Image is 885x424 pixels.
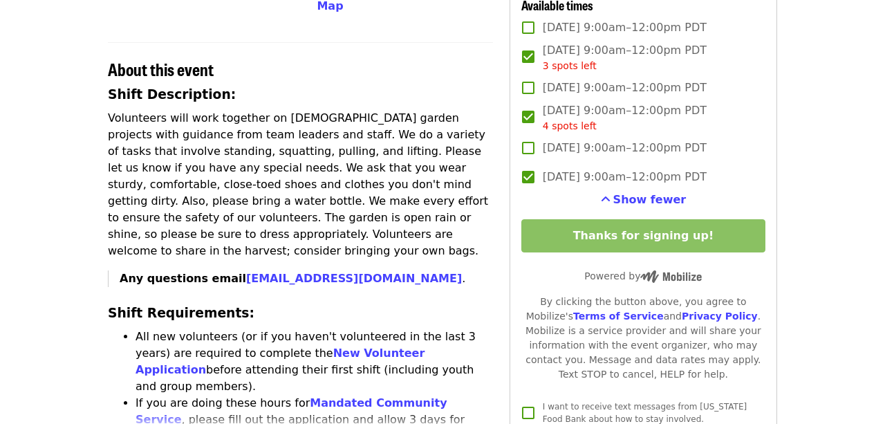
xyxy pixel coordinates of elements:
img: Powered by Mobilize [640,270,702,283]
span: 3 spots left [543,60,597,71]
span: 4 spots left [543,120,597,131]
li: All new volunteers (or if you haven't volunteered in the last 3 years) are required to complete t... [136,329,493,395]
p: Volunteers will work together on [DEMOGRAPHIC_DATA] garden projects with guidance from team leade... [108,110,493,259]
span: About this event [108,57,214,81]
strong: Shift Requirements: [108,306,254,320]
a: Terms of Service [573,311,664,322]
span: [DATE] 9:00am–12:00pm PDT [543,42,707,73]
span: Show fewer [613,193,687,206]
button: See more timeslots [601,192,687,208]
div: By clicking the button above, you agree to Mobilize's and . Mobilize is a service provider and wi... [521,295,765,382]
span: [DATE] 9:00am–12:00pm PDT [543,102,707,133]
span: [DATE] 9:00am–12:00pm PDT [543,19,707,36]
strong: Shift Description: [108,87,236,102]
a: [EMAIL_ADDRESS][DOMAIN_NAME] [246,272,462,285]
span: I want to receive text messages from [US_STATE] Food Bank about how to stay involved. [543,402,747,424]
p: . [120,270,493,287]
span: Powered by [584,270,702,282]
span: [DATE] 9:00am–12:00pm PDT [543,169,707,185]
strong: Any questions email [120,272,462,285]
a: Privacy Policy [682,311,758,322]
span: [DATE] 9:00am–12:00pm PDT [543,80,707,96]
span: [DATE] 9:00am–12:00pm PDT [543,140,707,156]
button: Thanks for signing up! [521,219,765,252]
